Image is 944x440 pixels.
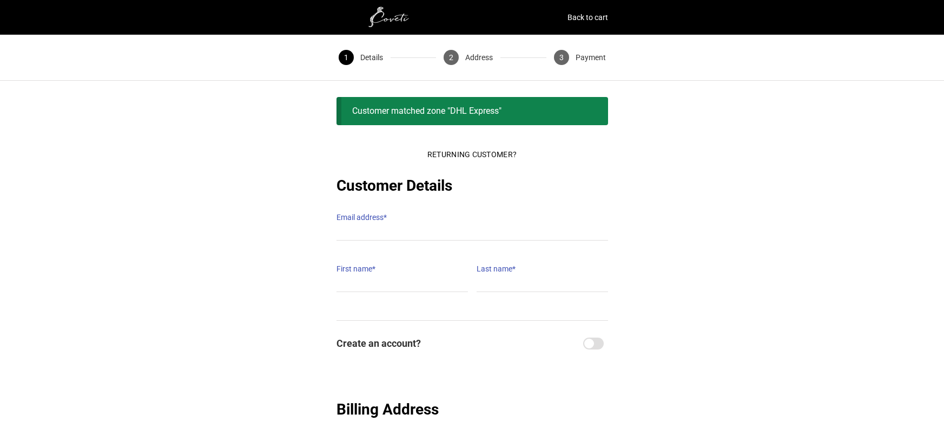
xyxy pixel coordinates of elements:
[336,334,581,353] span: Create an account?
[336,175,608,197] h2: Customer Details
[419,143,525,166] button: Returning Customer?
[360,50,383,65] span: Details
[331,35,391,80] button: 1 Details
[567,10,608,25] a: Back to cart
[465,50,493,65] span: Address
[576,50,606,65] span: Payment
[477,261,608,276] label: Last name
[336,7,445,28] img: white1.png
[436,35,500,80] button: 2 Address
[546,35,613,80] button: 3 Payment
[554,50,569,65] span: 3
[339,50,354,65] span: 1
[444,50,459,65] span: 2
[336,210,608,225] label: Email address
[583,338,604,350] input: Create an account?
[336,261,468,276] label: First name
[336,399,608,420] h2: Billing Address
[336,97,608,125] div: Customer matched zone "DHL Express"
